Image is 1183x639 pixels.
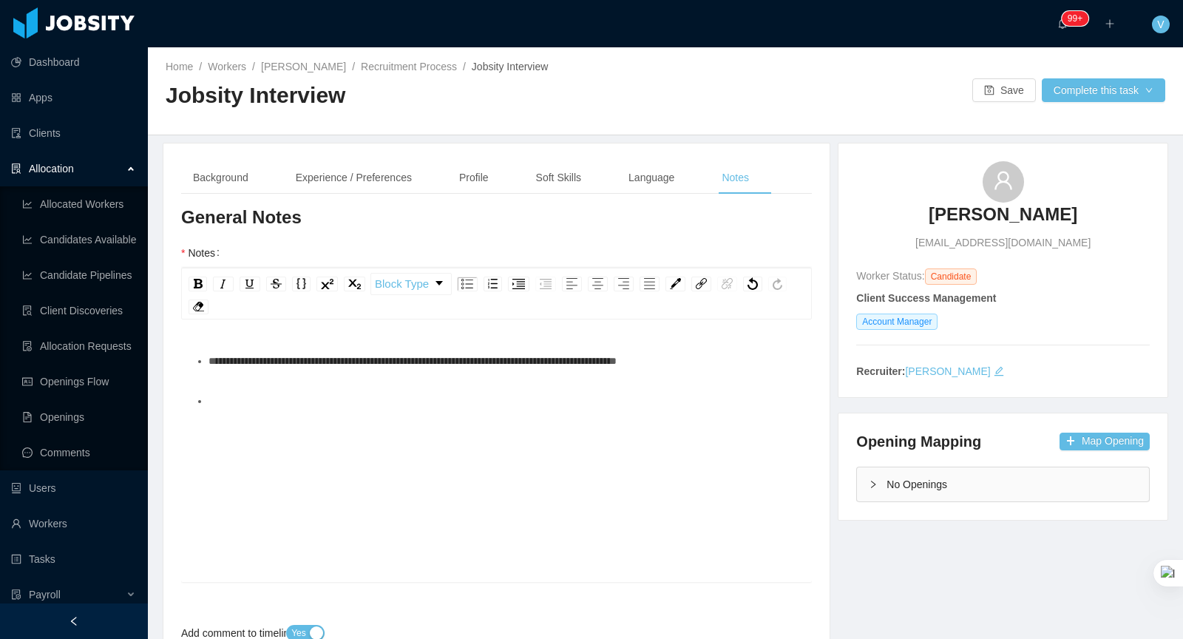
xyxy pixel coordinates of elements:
[588,277,608,291] div: Center
[1062,11,1088,26] sup: 900
[905,365,990,377] a: [PERSON_NAME]
[993,170,1014,191] i: icon: user
[559,273,662,295] div: rdw-textalign-control
[640,277,660,291] div: Justify
[375,269,429,299] span: Block Type
[856,270,924,282] span: Worker Status:
[11,118,136,148] a: icon: auditClients
[1060,433,1150,450] button: icon: plusMap Opening
[740,273,790,295] div: rdw-history-control
[181,161,260,195] div: Background
[457,277,478,291] div: Unordered
[371,274,451,294] a: Block Type
[189,300,209,314] div: Remove
[856,314,938,330] span: Account Manager
[717,277,737,291] div: Unlink
[11,473,136,503] a: icon: robotUsers
[368,273,454,295] div: rdw-block-control
[856,431,981,452] h4: Opening Mapping
[22,402,136,432] a: icon: file-textOpenings
[869,480,878,489] i: icon: right
[29,589,61,601] span: Payroll
[189,277,207,291] div: Bold
[915,235,1091,251] span: [EMAIL_ADDRESS][DOMAIN_NAME]
[994,366,1004,376] i: icon: edit
[929,203,1077,235] a: [PERSON_NAME]
[266,277,286,291] div: Strikethrough
[856,292,996,304] strong: Client Success Management
[352,61,355,72] span: /
[181,247,226,259] label: Notes
[22,296,136,325] a: icon: file-searchClient Discoveries
[11,83,136,112] a: icon: appstoreApps
[166,61,193,72] a: Home
[11,47,136,77] a: icon: pie-chartDashboard
[617,161,686,195] div: Language
[484,277,502,291] div: Ordered
[261,61,346,72] a: [PERSON_NAME]
[463,61,466,72] span: /
[472,61,548,72] span: Jobsity Interview
[768,277,787,291] div: Redo
[447,161,501,195] div: Profile
[213,277,234,291] div: Italic
[662,273,688,295] div: rdw-color-picker
[22,331,136,361] a: icon: file-doneAllocation Requests
[925,268,977,285] span: Candidate
[199,61,202,72] span: /
[688,273,740,295] div: rdw-link-control
[284,161,424,195] div: Experience / Preferences
[186,273,368,295] div: rdw-inline-control
[344,277,365,291] div: Subscript
[856,365,905,377] strong: Recruiter:
[361,61,457,72] a: Recruitment Process
[11,544,136,574] a: icon: profileTasks
[181,268,812,582] div: rdw-wrapper
[22,189,136,219] a: icon: line-chartAllocated Workers
[1057,18,1068,29] i: icon: bell
[743,277,762,291] div: Undo
[614,277,634,291] div: Right
[11,589,21,600] i: icon: file-protect
[454,273,559,295] div: rdw-list-control
[1157,16,1164,33] span: V
[22,367,136,396] a: icon: idcardOpenings Flow
[1105,18,1115,29] i: icon: plus
[186,300,211,314] div: rdw-remove-control
[166,81,665,111] h2: Jobsity Interview
[29,163,74,175] span: Allocation
[508,277,529,291] div: Indent
[252,61,255,72] span: /
[11,509,136,538] a: icon: userWorkers
[710,161,761,195] div: Notes
[11,163,21,174] i: icon: solution
[857,467,1149,501] div: icon: rightNo Openings
[22,438,136,467] a: icon: messageComments
[524,161,593,195] div: Soft Skills
[208,61,246,72] a: Workers
[370,273,452,295] div: rdw-dropdown
[181,627,311,639] label: Add comment to timeline?
[691,277,711,291] div: Link
[1042,78,1165,102] button: Complete this taskicon: down
[972,78,1036,102] button: icon: saveSave
[193,346,801,605] div: To enrich screen reader interactions, please activate Accessibility in Grammarly extension settings
[292,277,311,291] div: Monospace
[929,203,1077,226] h3: [PERSON_NAME]
[181,268,812,319] div: rdw-toolbar
[535,277,556,291] div: Outdent
[181,206,812,229] h3: General Notes
[22,260,136,290] a: icon: line-chartCandidate Pipelines
[562,277,582,291] div: Left
[22,225,136,254] a: icon: line-chartCandidates Available
[240,277,260,291] div: Underline
[316,277,338,291] div: Superscript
